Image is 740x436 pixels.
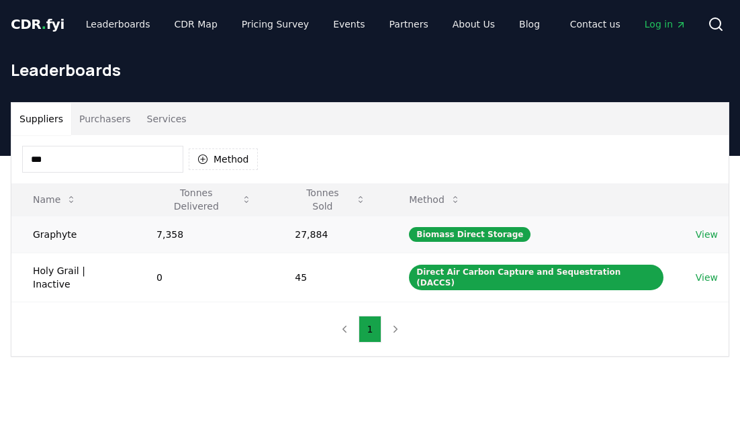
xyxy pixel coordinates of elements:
[559,12,697,36] nav: Main
[11,15,64,34] a: CDR.fyi
[139,103,195,135] button: Services
[359,316,382,343] button: 1
[75,12,551,36] nav: Main
[146,186,263,213] button: Tonnes Delivered
[11,16,64,32] span: CDR fyi
[508,12,551,36] a: Blog
[559,12,631,36] a: Contact us
[11,59,729,81] h1: Leaderboards
[696,271,718,284] a: View
[273,253,387,302] td: 45
[398,186,471,213] button: Method
[696,228,718,241] a: View
[379,12,439,36] a: Partners
[442,12,506,36] a: About Us
[71,103,139,135] button: Purchasers
[135,253,273,302] td: 0
[75,12,161,36] a: Leaderboards
[322,12,375,36] a: Events
[42,16,46,32] span: .
[22,186,87,213] button: Name
[409,227,530,242] div: Biomass Direct Storage
[189,148,258,170] button: Method
[409,265,663,290] div: Direct Air Carbon Capture and Sequestration (DACCS)
[164,12,228,36] a: CDR Map
[645,17,686,31] span: Log in
[634,12,697,36] a: Log in
[284,186,377,213] button: Tonnes Sold
[11,103,71,135] button: Suppliers
[273,216,387,253] td: 27,884
[11,253,135,302] td: Holy Grail | Inactive
[11,216,135,253] td: Graphyte
[135,216,273,253] td: 7,358
[231,12,320,36] a: Pricing Survey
